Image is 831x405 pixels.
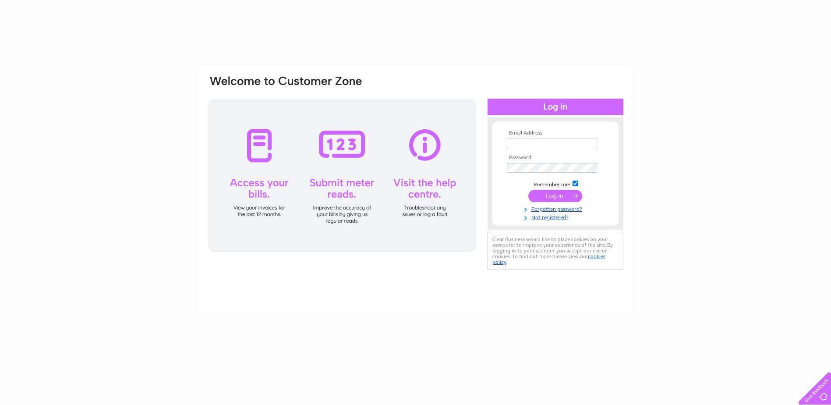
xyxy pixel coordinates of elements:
[528,190,582,202] input: Submit
[505,179,606,188] td: Remember me?
[488,232,623,270] div: Clear Business would like to place cookies on your computer to improve your experience of the sit...
[507,213,606,221] a: Not registered?
[492,253,605,265] a: cookies policy
[505,155,606,161] th: Password:
[507,204,606,213] a: Forgotten password?
[505,130,606,136] th: Email Address:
